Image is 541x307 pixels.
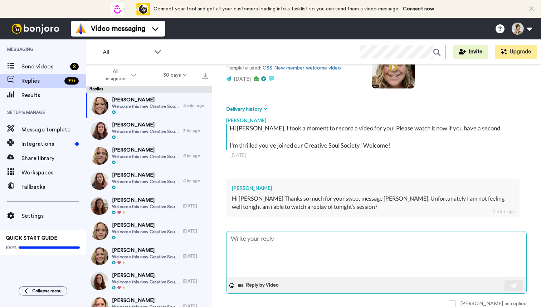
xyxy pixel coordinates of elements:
[111,3,150,15] div: animation
[112,104,180,109] span: Welcome this new Creative Soul Society Member!
[112,279,180,285] span: Welcome this new Creative Soul Society Member!
[403,6,434,11] a: Connect now
[21,125,86,134] span: Message template
[103,48,151,57] span: All
[150,69,201,82] button: 30 days
[70,63,79,70] div: 8
[230,152,522,159] div: [DATE]
[86,193,212,219] a: [PERSON_NAME]Welcome this new Creative Soul Society Member![DATE]
[91,122,108,140] img: d9e09dba-d24d-48f2-a162-96c8135a1add-thumb.jpg
[183,278,208,284] div: [DATE]
[6,236,57,241] span: QUICK START GUIDE
[101,68,130,82] span: All assignees
[19,286,67,296] button: Collapse menu
[21,212,86,220] span: Settings
[86,168,212,193] a: [PERSON_NAME]Welcome this new Creative Soul Society Member!6 hr. ago
[183,178,208,184] div: 6 hr. ago
[91,172,108,190] img: f95fcd9e-473d-4c31-9c4a-3cb82740a15a-thumb.jpg
[112,197,180,204] span: [PERSON_NAME]
[21,91,86,100] span: Results
[183,253,208,259] div: [DATE]
[493,208,515,215] div: 4 min. ago
[86,244,212,269] a: [PERSON_NAME]Welcome this new Creative Soul Society Member![DATE]
[112,96,180,104] span: [PERSON_NAME]
[232,195,514,211] div: Hi [PERSON_NAME] Thanks so much for your sweet message [PERSON_NAME]. Unfortunately I am not feel...
[112,229,180,235] span: Welcome this new Creative Soul Society Member!
[112,297,180,304] span: [PERSON_NAME]
[112,179,180,184] span: Welcome this new Creative Soul Society Member!
[203,73,208,79] img: export.svg
[91,97,108,115] img: 03df0bc1-3039-4a76-b720-c2841a081f18-thumb.jpg
[87,65,150,85] button: All assignees
[234,77,251,82] span: [DATE]
[153,6,399,11] span: Connect your tool and get all your customers loading into a tasklist so you can send them a video...
[510,283,518,288] img: send-white.svg
[21,154,86,163] span: Share library
[91,272,108,290] img: 8d6035f8-91a8-47a2-9417-a831df4b1e7f-thumb.jpg
[112,247,180,254] span: [PERSON_NAME]
[86,118,212,143] a: [PERSON_NAME]Welcome this new Creative Soul Society Member!3 hr. ago
[32,288,62,294] span: Collapse menu
[112,254,180,260] span: Welcome this new Creative Soul Society Member!
[21,168,86,177] span: Workspaces
[112,272,180,279] span: [PERSON_NAME]
[183,203,208,209] div: [DATE]
[86,86,212,93] div: Replies
[112,172,180,179] span: [PERSON_NAME]
[232,184,514,192] div: [PERSON_NAME]
[226,113,527,124] div: [PERSON_NAME]
[91,147,108,165] img: d73492ec-9883-48cc-9cea-578123d18ba6-thumb.jpg
[112,222,180,229] span: [PERSON_NAME]
[75,23,87,34] img: vm-color.svg
[495,45,537,59] button: Upgrade
[183,103,208,109] div: 4 min. ago
[86,93,212,118] a: [PERSON_NAME]Welcome this new Creative Soul Society Member!4 min. ago
[21,62,67,71] span: Send videos
[200,70,210,81] button: Export all results that match these filters now.
[64,77,79,85] div: 99 +
[183,153,208,159] div: 6 hr. ago
[86,143,212,168] a: [PERSON_NAME]Welcome this new Creative Soul Society Member!6 hr. ago
[91,247,108,265] img: eef92e69-33a5-49d0-92f7-fe67301e42a0-thumb.jpg
[226,57,361,72] p: [EMAIL_ADDRESS][DOMAIN_NAME] Template used:
[112,129,180,134] span: Welcome this new Creative Soul Society Member!
[237,280,281,291] button: Reply by Video
[91,222,108,240] img: a6f0a592-87f0-45e9-85dc-41bf8916167a-thumb.jpg
[21,183,86,191] span: Fallbacks
[183,128,208,134] div: 3 hr. ago
[21,140,72,148] span: Integrations
[6,245,17,250] span: 100%
[86,219,212,244] a: [PERSON_NAME]Welcome this new Creative Soul Society Member![DATE]
[112,121,180,129] span: [PERSON_NAME]
[183,228,208,234] div: [DATE]
[91,197,108,215] img: 4aac88f4-c4c7-4710-9232-bdaf8e3a8689-thumb.jpg
[453,45,488,59] button: Invite
[21,77,62,85] span: Replies
[86,269,212,294] a: [PERSON_NAME]Welcome this new Creative Soul Society Member![DATE]
[263,66,341,71] a: CSS New member welcome video
[112,204,180,210] span: Welcome this new Creative Soul Society Member!
[112,154,180,159] span: Welcome this new Creative Soul Society Member!
[91,24,145,34] span: Video messaging
[230,124,525,150] div: Hi [PERSON_NAME], I took a moment to record a video for you! Please watch it now if you have a se...
[112,147,180,154] span: [PERSON_NAME]
[9,24,62,34] img: bj-logo-header-white.svg
[226,105,270,113] button: Delivery history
